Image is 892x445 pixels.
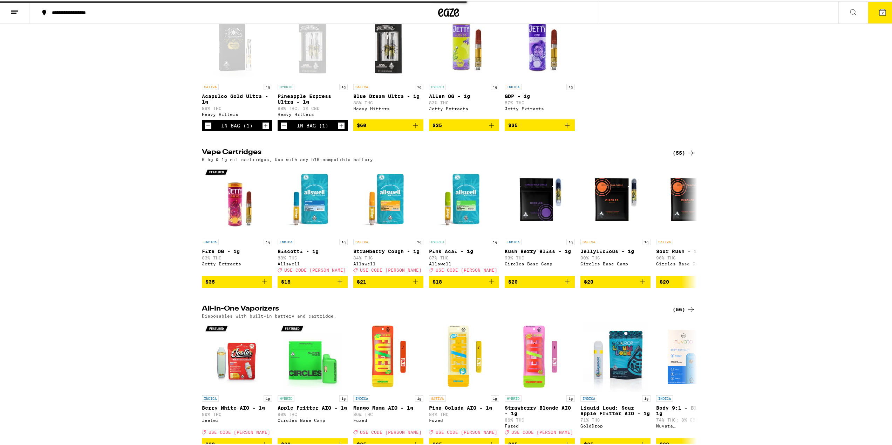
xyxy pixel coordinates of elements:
[429,9,499,118] a: Open page for Alien OG - 1g from Jetty Extracts
[429,99,499,104] p: 83% THC
[505,254,575,259] p: 90% THC
[353,394,370,400] p: INDICA
[353,105,423,110] div: Heavy Hitters
[353,164,423,274] a: Open page for Strawberry Cough - 1g from Allswell
[4,5,50,11] span: Hi. Need any help?
[353,320,423,437] a: Open page for Mango Mama AIO - 1g from Fuzed
[205,278,215,283] span: $35
[202,164,272,274] a: Open page for Fire OG - 1g from Jetty Extracts
[429,260,499,265] div: Allswell
[353,274,423,286] button: Add to bag
[209,429,270,433] span: USE CODE [PERSON_NAME]
[353,99,423,104] p: 88% THC
[580,274,651,286] button: Add to bag
[278,164,348,234] img: Allswell - Biscotti - 1g
[505,164,575,274] a: Open page for Kush Berry Bliss - 1g from Circles Base Camp
[580,260,651,265] div: Circles Base Camp
[656,164,726,274] a: Open page for Sour Rush - 1g from Circles Base Camp
[656,320,726,437] a: Open page for Body 9:1 - Blueberry - 1g from Nuvata (CA)
[415,237,423,244] p: 1g
[656,164,726,234] img: Circles Base Camp - Sour Rush - 1g
[202,304,661,312] h2: All-In-One Vaporizers
[566,394,575,400] p: 1g
[580,320,651,437] a: Open page for Liquid Loud: Sour Apple Fritter AIO - 1g from GoldDrop
[353,237,370,244] p: SATIVA
[881,9,884,14] span: 2
[673,304,695,312] a: (56)
[202,111,272,115] div: Heavy Hitters
[360,266,422,271] span: USE CODE [PERSON_NAME]
[278,411,348,415] p: 90% THC
[429,411,499,415] p: 84% THC
[281,278,291,283] span: $18
[580,247,651,253] p: Jellylicious - 1g
[353,417,423,421] div: Fuzed
[580,254,651,259] p: 90% THC
[580,416,651,421] p: 71% THC
[505,99,575,104] p: 87% THC
[429,118,499,130] button: Add to bag
[278,105,348,109] p: 88% THC: 1% CBD
[278,404,348,409] p: Apple Fritter AIO - 1g
[429,247,499,253] p: Pink Acai - 1g
[656,237,673,244] p: SATIVA
[202,156,376,160] p: 0.5g & 1g oil cartridges, Use with any 510-compatible battery.
[339,82,348,89] p: 1g
[353,118,423,130] button: Add to bag
[338,121,345,128] button: Increment
[202,247,272,253] p: Fire OG - 1g
[491,394,499,400] p: 1g
[505,105,575,110] div: Jetty Extracts
[284,266,346,271] span: USE CODE [PERSON_NAME]
[580,422,651,427] div: GoldDrop
[505,9,575,79] img: Jetty Extracts - GDP - 1g
[660,278,669,283] span: $20
[205,121,212,128] button: Decrement
[580,404,651,415] p: Liquid Loud: Sour Apple Fritter AIO - 1g
[436,266,497,271] span: USE CODE [PERSON_NAME]
[278,82,294,89] p: HYBRID
[264,237,272,244] p: 1g
[656,254,726,259] p: 90% THC
[278,274,348,286] button: Add to bag
[656,404,726,415] p: Body 9:1 - Blueberry - 1g
[505,320,575,390] img: Fuzed - Strawberry Blonde AIO - 1g
[278,9,348,119] a: Open page for Pineapple Express Ultra - 1g from Heavy Hitters
[202,394,219,400] p: INDICA
[202,254,272,259] p: 83% THC
[278,417,348,421] div: Circles Base Camp
[505,260,575,265] div: Circles Base Camp
[505,274,575,286] button: Add to bag
[202,147,661,156] h2: Vape Cartridges
[642,237,651,244] p: 1g
[278,247,348,253] p: Biscotti - 1g
[505,247,575,253] p: Kush Berry Bliss - 1g
[580,164,651,234] img: Circles Base Camp - Jellylicious - 1g
[353,254,423,259] p: 84% THC
[508,278,518,283] span: $20
[429,404,499,409] p: Pina Colada AIO - 1g
[433,121,442,127] span: $35
[297,121,328,127] div: In Bag (1)
[202,274,272,286] button: Add to bag
[566,82,575,89] p: 1g
[580,394,597,400] p: INDICA
[221,121,253,127] div: In Bag (1)
[429,164,499,234] img: Allswell - Pink Acai - 1g
[278,394,294,400] p: HYBRID
[566,237,575,244] p: 1g
[202,164,272,234] img: Jetty Extracts - Fire OG - 1g
[491,237,499,244] p: 1g
[353,9,423,79] img: Heavy Hitters - Blue Dream Ultra - 1g
[433,278,442,283] span: $18
[429,9,499,79] img: Jetty Extracts - Alien OG - 1g
[429,237,446,244] p: HYBRID
[505,416,575,421] p: 86% THC
[505,404,575,415] p: Strawberry Blonde AIO - 1g
[580,164,651,274] a: Open page for Jellylicious - 1g from Circles Base Camp
[429,320,499,390] img: Fuzed - Pina Colada AIO - 1g
[415,82,423,89] p: 1g
[353,404,423,409] p: Mango Mama AIO - 1g
[278,320,348,390] img: Circles Base Camp - Apple Fritter AIO - 1g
